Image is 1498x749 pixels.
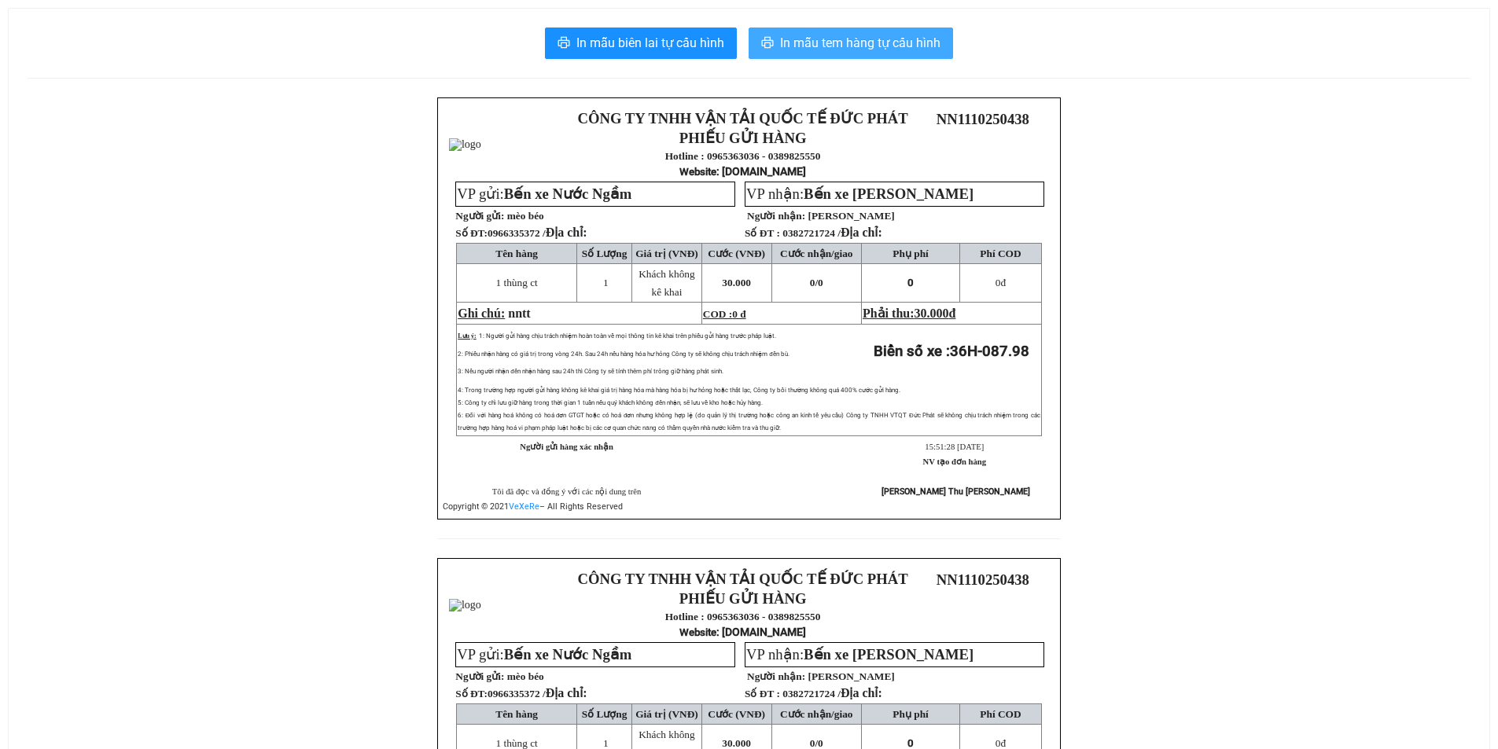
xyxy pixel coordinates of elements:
[504,185,632,202] span: Bến xe Nước Ngầm
[603,277,609,288] span: 1
[558,36,570,51] span: printer
[782,227,882,239] span: 0382721724 /
[492,487,642,496] span: Tôi đã đọc và đồng ý với các nội dung trên
[455,227,587,239] strong: Số ĐT:
[708,708,765,720] span: Cước (VNĐ)
[996,277,1006,288] span: đ
[582,708,628,720] span: Số Lượng
[722,737,751,749] span: 30.000
[818,277,823,288] span: 0
[746,646,974,663] span: VP nhận:
[635,248,698,259] span: Giá trị (VNĐ)
[996,277,1001,288] span: 0
[937,571,1029,588] span: NN1110250438
[509,501,539,512] a: VeXeRe
[679,626,806,638] strong: : [DOMAIN_NAME]
[507,670,544,682] span: mèo béo
[810,277,823,288] span: 0/
[455,688,587,699] strong: Số ĐT:
[455,670,504,682] strong: Người gửi:
[495,248,538,259] span: Tên hàng
[893,248,928,259] span: Phụ phí
[546,686,587,699] span: Địa chỉ:
[508,307,530,320] span: nntt
[882,486,1030,497] strong: [PERSON_NAME] Thu [PERSON_NAME]
[949,307,956,320] span: đ
[576,33,724,53] span: In mẫu biên lai tự cấu hình
[907,277,914,288] span: 0
[458,351,789,358] span: 2: Phiếu nhận hàng có giá trị trong vòng 24h. Sau 24h nếu hàng hóa hư hỏng Công ty sẽ không chịu ...
[732,308,745,320] span: 0 đ
[488,227,587,239] span: 0966335372 /
[458,368,723,375] span: 3: Nếu người nhận đến nhận hàng sau 24h thì Công ty sẽ tính thêm phí trông giữ hàng phát sinh.
[545,28,737,59] button: printerIn mẫu biên lai tự cấu hình
[749,28,953,59] button: printerIn mẫu tem hàng tự cấu hình
[841,226,882,239] span: Địa chỉ:
[959,591,1007,638] img: qr-code
[841,686,882,699] span: Địa chỉ:
[458,307,505,320] span: Ghi chú:
[980,248,1021,259] span: Phí COD
[479,332,776,340] span: 1: Người gửi hàng chịu trách nhiệm hoàn toàn về mọi thông tin kê khai trên phiếu gửi hàng trước p...
[458,412,1040,431] span: 6: Đối với hàng hoá không có hoá đơn GTGT hoặc có hoá đơn nhưng không hợp lệ (do quản lý thị trườ...
[959,130,1007,178] img: qr-code
[747,210,805,222] strong: Người nhận:
[996,737,1001,749] span: 0
[443,501,623,512] span: Copyright © 2021 – All Rights Reserved
[818,737,823,749] span: 0
[679,165,806,178] strong: : [DOMAIN_NAME]
[893,708,928,720] span: Phụ phí
[665,611,821,622] strong: Hotline : 0965363036 - 0389825550
[495,737,537,749] span: 1 thùng ct
[950,343,1029,360] span: 36H-087.98
[780,33,940,53] span: In mẫu tem hàng tự cấu hình
[582,248,628,259] span: Số Lượng
[488,688,587,699] span: 0966335372 /
[458,399,762,406] span: 5: Công ty chỉ lưu giữ hàng trong thời gian 1 tuần nếu quý khách không đến nhận, sẽ lưu về kho ho...
[907,737,914,749] span: 0
[635,708,698,720] span: Giá trị (VNĐ)
[746,185,974,202] span: VP nhận:
[520,442,613,451] strong: Người gửi hàng xác nhận
[546,226,587,239] span: Địa chỉ:
[863,307,955,320] span: Phải thu:
[780,708,853,720] span: Cước nhận/giao
[808,210,894,222] span: [PERSON_NAME]
[925,442,984,451] span: 15:51:28 [DATE]
[603,737,609,749] span: 1
[745,688,780,699] strong: Số ĐT :
[455,210,504,222] strong: Người gửi:
[722,277,751,288] span: 30.000
[495,277,537,288] span: 1 thùng ct
[915,307,949,320] span: 30.000
[495,708,538,720] span: Tên hàng
[703,308,746,320] span: COD :
[708,248,765,259] span: Cước (VNĐ)
[679,626,716,638] span: Website
[449,599,481,611] img: logo
[810,737,823,749] span: 0/
[665,150,821,162] strong: Hotline : 0965363036 - 0389825550
[980,708,1021,720] span: Phí COD
[458,332,476,340] span: Lưu ý:
[679,590,807,607] strong: PHIẾU GỬI HÀNG
[923,457,986,466] strong: NV tạo đơn hàng
[679,130,807,146] strong: PHIẾU GỬI HÀNG
[457,185,631,202] span: VP gửi:
[780,248,853,259] span: Cước nhận/giao
[578,110,908,127] strong: CÔNG TY TNHH VẬN TẢI QUỐC TẾ ĐỨC PHÁT
[874,343,1029,360] strong: Biển số xe :
[504,646,632,663] span: Bến xe Nước Ngầm
[745,227,780,239] strong: Số ĐT :
[937,111,1029,127] span: NN1110250438
[458,387,900,394] span: 4: Trong trường hợp người gửi hàng không kê khai giá trị hàng hóa mà hàng hóa bị hư hỏng hoặc thấ...
[782,688,882,699] span: 0382721724 /
[578,571,908,587] strong: CÔNG TY TNHH VẬN TẢI QUỐC TẾ ĐỨC PHÁT
[747,670,805,682] strong: Người nhận:
[507,210,544,222] span: mèo béo
[449,138,481,151] img: logo
[639,268,694,298] span: Khách không kê khai
[804,185,974,202] span: Bến xe [PERSON_NAME]
[457,646,631,663] span: VP gửi:
[761,36,774,51] span: printer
